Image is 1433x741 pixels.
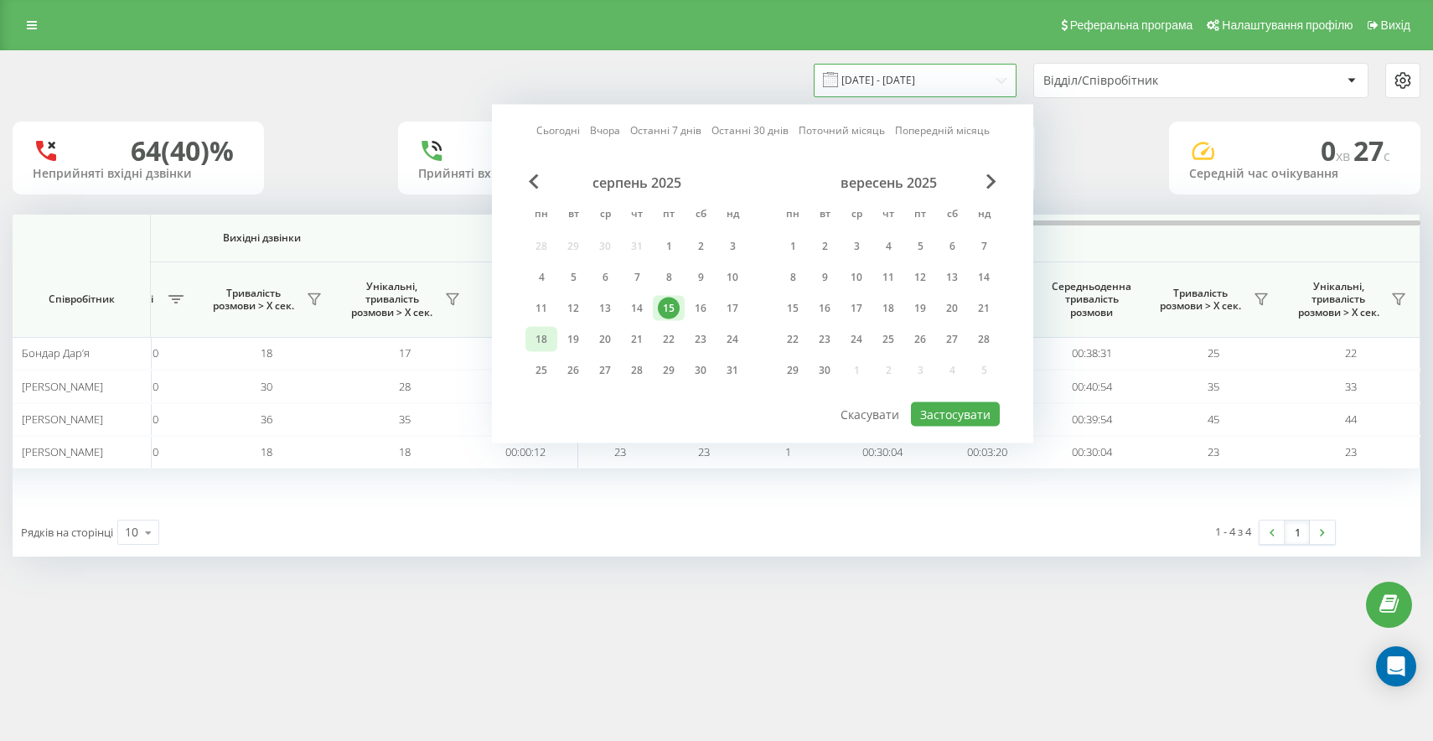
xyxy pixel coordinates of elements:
[153,412,158,427] span: 0
[777,234,809,259] div: пн 1 вер 2025 р.
[936,234,968,259] div: сб 6 вер 2025 р.
[690,298,711,319] div: 16
[846,298,867,319] div: 17
[1039,337,1144,370] td: 00:38:31
[1222,18,1353,32] span: Налаштування профілю
[872,327,904,352] div: чт 25 вер 2025 р.
[1381,18,1410,32] span: Вихід
[418,167,629,181] div: Прийняті вхідні дзвінки
[562,329,584,350] div: 19
[525,174,748,191] div: серпень 2025
[525,327,557,352] div: пн 18 серп 2025 р.
[698,444,710,459] span: 23
[261,412,272,427] span: 36
[536,122,580,138] a: Сьогодні
[690,236,711,257] div: 2
[27,293,136,306] span: Співробітник
[1070,18,1193,32] span: Реферальна програма
[782,298,804,319] div: 15
[968,265,1000,290] div: нд 14 вер 2025 р.
[1345,379,1357,394] span: 33
[1052,280,1131,319] span: Середньоденна тривалість розмови
[685,358,716,383] div: сб 30 серп 2025 р.
[530,298,552,319] div: 11
[1345,412,1357,427] span: 44
[716,296,748,321] div: нд 17 серп 2025 р.
[690,329,711,350] div: 23
[561,203,586,228] abbr: вівторок
[809,358,841,383] div: вт 30 вер 2025 р.
[973,329,995,350] div: 28
[782,329,804,350] div: 22
[594,298,616,319] div: 13
[562,267,584,288] div: 5
[525,296,557,321] div: пн 11 серп 2025 р.
[936,296,968,321] div: сб 20 вер 2025 р.
[594,329,616,350] div: 20
[1291,280,1386,319] span: Унікальні, тривалість розмови > Х сек.
[589,296,621,321] div: ср 13 серп 2025 р.
[716,265,748,290] div: нд 10 серп 2025 р.
[399,345,411,360] span: 17
[685,327,716,352] div: сб 23 серп 2025 р.
[968,327,1000,352] div: нд 28 вер 2025 р.
[261,345,272,360] span: 18
[872,296,904,321] div: чт 18 вер 2025 р.
[904,327,936,352] div: пт 26 вер 2025 р.
[153,379,158,394] span: 0
[530,360,552,381] div: 25
[846,236,867,257] div: 3
[626,267,648,288] div: 7
[690,360,711,381] div: 30
[557,358,589,383] div: вт 26 серп 2025 р.
[653,327,685,352] div: пт 22 серп 2025 р.
[841,265,872,290] div: ср 10 вер 2025 р.
[846,267,867,288] div: 10
[626,360,648,381] div: 28
[1189,167,1400,181] div: Середній час очікування
[626,298,648,319] div: 14
[722,360,743,381] div: 31
[814,329,835,350] div: 23
[1208,379,1219,394] span: 35
[205,287,302,313] span: Тривалість розмови > Х сек.
[973,236,995,257] div: 7
[1208,345,1219,360] span: 25
[777,296,809,321] div: пн 15 вер 2025 р.
[973,298,995,319] div: 21
[941,329,963,350] div: 27
[941,236,963,257] div: 6
[399,412,411,427] span: 35
[1215,523,1251,540] div: 1 - 4 з 4
[473,370,578,402] td: 00:00:17
[399,444,411,459] span: 18
[589,327,621,352] div: ср 20 серп 2025 р.
[716,327,748,352] div: нд 24 серп 2025 р.
[799,122,885,138] a: Поточний місяць
[911,402,1000,427] button: Застосувати
[399,379,411,394] span: 28
[125,524,138,541] div: 10
[656,203,681,228] abbr: п’ятниця
[877,267,899,288] div: 11
[473,337,578,370] td: 00:00:14
[557,296,589,321] div: вт 12 серп 2025 р.
[621,358,653,383] div: чт 28 серп 2025 р.
[525,265,557,290] div: пн 4 серп 2025 р.
[936,265,968,290] div: сб 13 вер 2025 р.
[809,234,841,259] div: вт 2 вер 2025 р.
[22,379,103,394] span: [PERSON_NAME]
[530,267,552,288] div: 4
[1208,444,1219,459] span: 23
[1152,287,1249,313] span: Тривалість розмови > Х сек.
[630,122,701,138] a: Останні 7 днів
[831,402,908,427] button: Скасувати
[261,444,272,459] span: 18
[562,298,584,319] div: 12
[814,298,835,319] div: 16
[841,296,872,321] div: ср 17 вер 2025 р.
[685,234,716,259] div: сб 2 серп 2025 р.
[782,360,804,381] div: 29
[1321,132,1353,168] span: 0
[814,267,835,288] div: 9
